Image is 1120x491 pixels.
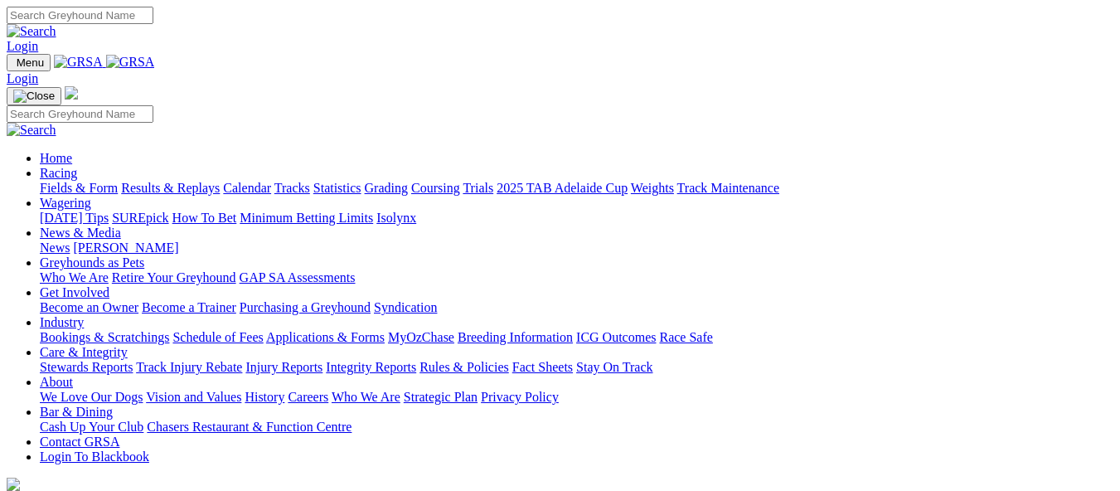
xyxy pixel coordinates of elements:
[54,55,103,70] img: GRSA
[223,181,271,195] a: Calendar
[73,241,178,255] a: [PERSON_NAME]
[40,315,84,329] a: Industry
[512,360,573,374] a: Fact Sheets
[40,330,1113,345] div: Industry
[288,390,328,404] a: Careers
[40,360,133,374] a: Stewards Reports
[631,181,674,195] a: Weights
[40,241,70,255] a: News
[40,270,1113,285] div: Greyhounds as Pets
[136,360,242,374] a: Track Injury Rebate
[245,360,322,374] a: Injury Reports
[40,166,77,180] a: Racing
[404,390,478,404] a: Strategic Plan
[65,86,78,100] img: logo-grsa-white.png
[40,435,119,449] a: Contact GRSA
[40,300,1113,315] div: Get Involved
[40,211,109,225] a: [DATE] Tips
[240,300,371,314] a: Purchasing a Greyhound
[7,123,56,138] img: Search
[17,56,44,69] span: Menu
[7,71,38,85] a: Login
[112,270,236,284] a: Retire Your Greyhound
[40,450,149,464] a: Login To Blackbook
[146,390,241,404] a: Vision and Values
[142,300,236,314] a: Become a Trainer
[147,420,352,434] a: Chasers Restaurant & Function Centre
[419,360,509,374] a: Rules & Policies
[172,330,263,344] a: Schedule of Fees
[40,405,113,419] a: Bar & Dining
[40,330,169,344] a: Bookings & Scratchings
[121,181,220,195] a: Results & Replays
[376,211,416,225] a: Isolynx
[13,90,55,103] img: Close
[40,211,1113,226] div: Wagering
[374,300,437,314] a: Syndication
[332,390,400,404] a: Who We Are
[240,270,356,284] a: GAP SA Assessments
[659,330,712,344] a: Race Safe
[40,270,109,284] a: Who We Are
[365,181,408,195] a: Grading
[7,478,20,491] img: logo-grsa-white.png
[7,7,153,24] input: Search
[40,196,91,210] a: Wagering
[463,181,493,195] a: Trials
[7,87,61,105] button: Toggle navigation
[326,360,416,374] a: Integrity Reports
[40,181,1113,196] div: Racing
[245,390,284,404] a: History
[40,420,1113,435] div: Bar & Dining
[458,330,573,344] a: Breeding Information
[240,211,373,225] a: Minimum Betting Limits
[40,151,72,165] a: Home
[40,375,73,389] a: About
[40,285,109,299] a: Get Involved
[7,54,51,71] button: Toggle navigation
[40,226,121,240] a: News & Media
[388,330,454,344] a: MyOzChase
[7,39,38,53] a: Login
[7,105,153,123] input: Search
[481,390,559,404] a: Privacy Policy
[313,181,361,195] a: Statistics
[576,330,656,344] a: ICG Outcomes
[40,360,1113,375] div: Care & Integrity
[576,360,652,374] a: Stay On Track
[40,345,128,359] a: Care & Integrity
[40,255,144,270] a: Greyhounds as Pets
[40,241,1113,255] div: News & Media
[40,390,143,404] a: We Love Our Dogs
[411,181,460,195] a: Coursing
[112,211,168,225] a: SUREpick
[266,330,385,344] a: Applications & Forms
[172,211,237,225] a: How To Bet
[40,390,1113,405] div: About
[40,420,143,434] a: Cash Up Your Club
[274,181,310,195] a: Tracks
[7,24,56,39] img: Search
[677,181,779,195] a: Track Maintenance
[40,300,138,314] a: Become an Owner
[497,181,628,195] a: 2025 TAB Adelaide Cup
[106,55,155,70] img: GRSA
[40,181,118,195] a: Fields & Form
